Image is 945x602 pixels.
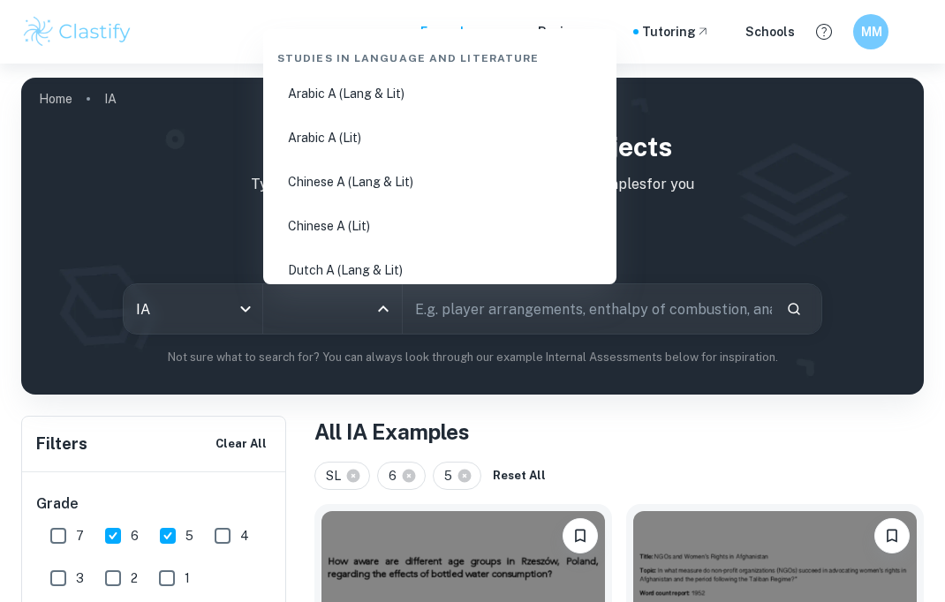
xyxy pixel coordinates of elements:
[444,466,460,485] span: 5
[389,466,404,485] span: 6
[371,297,396,321] button: Close
[131,526,139,546] span: 6
[39,87,72,111] a: Home
[240,526,249,546] span: 4
[420,22,503,41] p: Exemplars
[377,462,426,490] div: 6
[270,73,609,114] li: Arabic A (Lang & Lit)
[131,568,138,588] span: 2
[270,36,609,73] div: Studies in Language and Literature
[76,526,84,546] span: 7
[104,89,117,109] p: IA
[488,463,550,489] button: Reset All
[35,174,910,195] p: Type a search phrase to find the most relevant IA examples for you
[211,431,271,457] button: Clear All
[809,17,839,47] button: Help and Feedback
[76,568,84,588] span: 3
[563,518,598,553] button: Bookmark
[36,493,273,515] h6: Grade
[745,22,795,41] a: Schools
[642,22,710,41] a: Tutoring
[861,22,881,41] h6: MM
[35,127,910,167] h1: IB IA examples for all subjects
[35,349,910,366] p: Not sure what to search for? You can always look through our example Internal Assessments below f...
[185,526,193,546] span: 5
[853,14,888,49] button: MM
[779,294,809,324] button: Search
[36,432,87,456] h6: Filters
[21,78,924,395] img: profile cover
[874,518,910,553] button: Bookmark
[124,284,262,334] div: IA
[403,284,772,334] input: E.g. player arrangements, enthalpy of combustion, analysis of a big city...
[314,462,370,490] div: SL
[326,466,349,485] span: SL
[270,250,609,290] li: Dutch A (Lang & Lit)
[538,22,598,41] p: Review
[270,117,609,158] li: Arabic A (Lit)
[433,462,481,490] div: 5
[185,568,190,588] span: 1
[270,206,609,246] li: Chinese A (Lit)
[314,416,924,448] h1: All IA Examples
[270,162,609,202] li: Chinese A (Lang & Lit)
[21,14,133,49] img: Clastify logo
